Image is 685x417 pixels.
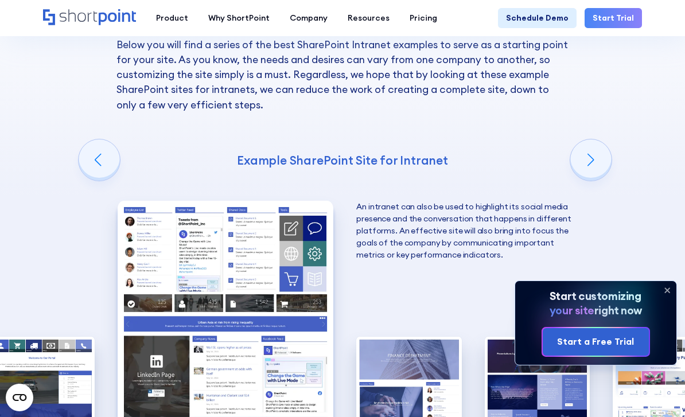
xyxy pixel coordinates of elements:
div: Resources [348,12,390,24]
a: Schedule Demo [498,8,577,28]
div: Company [290,12,328,24]
p: Below you will find a series of the best SharePoint Intranet examples to serve as a starting poin... [116,37,569,112]
div: Next slide [570,139,612,181]
div: Why ShortPoint [208,12,270,24]
a: Start Trial [585,8,642,28]
div: Pricing [410,12,437,24]
a: Home [43,9,137,26]
a: Company [280,8,338,28]
a: Pricing [400,8,447,28]
div: Chatwidget [628,362,685,417]
iframe: Chat Widget [628,362,685,417]
div: Product [156,12,188,24]
p: An intranet can also be used to highlight its social media presence and the conversation that hap... [356,201,572,261]
div: Previous slide [79,139,120,181]
h4: Example SharePoint Site for Intranet [116,153,569,168]
a: Start a Free Trial [543,328,648,356]
a: Product [146,8,199,28]
button: Open CMP widget [6,384,33,411]
div: Start a Free Trial [557,335,634,349]
a: Resources [338,8,400,28]
a: Why ShortPoint [199,8,280,28]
